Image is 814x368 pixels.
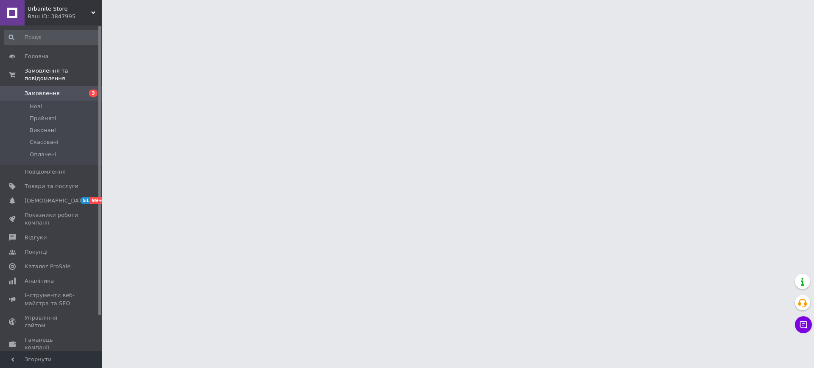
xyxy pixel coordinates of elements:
[25,314,78,329] span: Управління сайтом
[25,53,48,60] span: Головна
[81,197,90,204] span: 51
[25,183,78,190] span: Товари та послуги
[25,263,70,270] span: Каталог ProSale
[4,30,100,45] input: Пошук
[795,316,812,333] button: Чат з покупцем
[28,5,91,13] span: Urbanite Store
[25,336,78,351] span: Гаманець компанії
[25,234,47,242] span: Відгуки
[28,13,102,20] div: Ваш ID: 3847995
[25,277,54,285] span: Аналітика
[25,168,66,176] span: Повідомлення
[25,67,102,82] span: Замовлення та повідомлення
[25,197,87,205] span: [DEMOGRAPHIC_DATA]
[30,126,56,134] span: Виконані
[30,151,56,158] span: Оплачені
[25,90,60,97] span: Замовлення
[25,292,78,307] span: Інструменти веб-майстра та SEO
[30,115,56,122] span: Прийняті
[30,103,42,110] span: Нові
[30,138,59,146] span: Скасовані
[90,197,104,204] span: 99+
[25,211,78,227] span: Показники роботи компанії
[25,248,47,256] span: Покупці
[89,90,98,97] span: 3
